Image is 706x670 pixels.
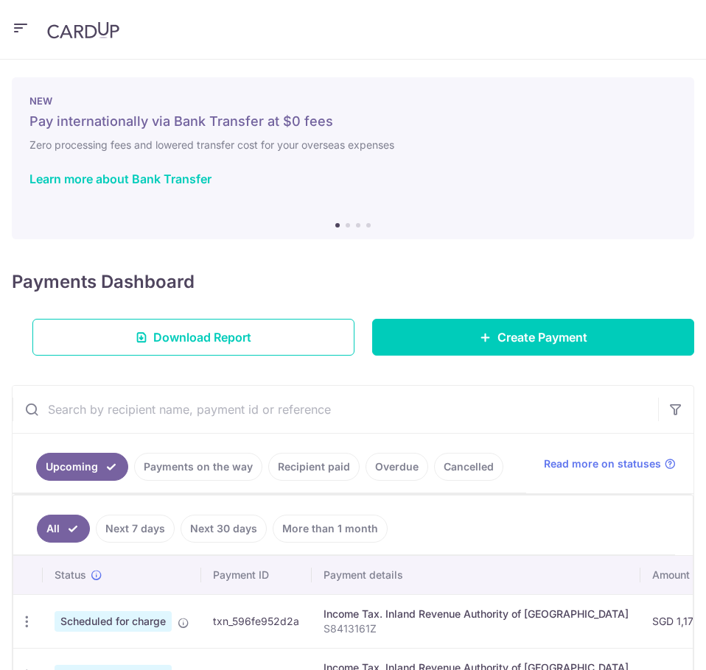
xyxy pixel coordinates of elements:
[29,172,212,186] a: Learn more about Bank Transfer
[29,113,677,130] h5: Pay internationally via Bank Transfer at $0 fees
[544,456,661,471] span: Read more on statuses
[268,453,360,481] a: Recipient paid
[12,269,195,295] h4: Payments Dashboard
[201,594,312,648] td: txn_596fe952d2a
[366,453,428,481] a: Overdue
[36,453,128,481] a: Upcoming
[312,556,640,594] th: Payment details
[55,568,86,582] span: Status
[434,453,503,481] a: Cancelled
[497,328,587,346] span: Create Payment
[324,621,629,636] p: S8413161Z
[32,319,354,356] a: Download Report
[181,515,267,543] a: Next 30 days
[55,611,172,632] span: Scheduled for charge
[29,136,677,154] h6: Zero processing fees and lowered transfer cost for your overseas expenses
[652,568,690,582] span: Amount
[37,515,90,543] a: All
[96,515,175,543] a: Next 7 days
[372,319,694,356] a: Create Payment
[324,607,629,621] div: Income Tax. Inland Revenue Authority of [GEOGRAPHIC_DATA]
[201,556,312,594] th: Payment ID
[153,328,251,346] span: Download Report
[47,21,119,39] img: CardUp
[13,386,658,433] input: Search by recipient name, payment id or reference
[273,515,388,543] a: More than 1 month
[29,95,677,107] p: NEW
[134,453,262,481] a: Payments on the way
[544,456,676,471] a: Read more on statuses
